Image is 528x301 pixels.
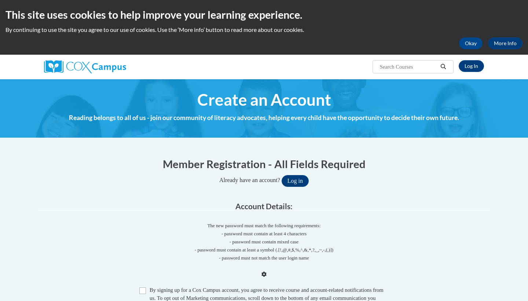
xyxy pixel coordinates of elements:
h1: Member Registration - All Fields Required [38,156,489,171]
button: Okay [459,37,483,49]
a: Log In [459,60,484,72]
input: Search Courses [379,62,438,71]
span: The new password must match the following requirements: [208,223,321,228]
p: By continuing to use the site you agree to our use of cookies. Use the ‘More info’ button to read... [5,26,522,34]
span: Already have an account? [219,177,280,183]
button: Log in [282,175,309,187]
span: - password must contain at least 4 characters - password must contain mixed case - password must ... [38,230,489,262]
button: Search [438,62,449,71]
img: Cox Campus [44,60,126,73]
span: Account Details: [235,202,293,211]
span: Create an Account [197,90,331,109]
h2: This site uses cookies to help improve your learning experience. [5,7,522,22]
h4: Reading belongs to all of us - join our community of literacy advocates, helping every child have... [38,113,489,123]
a: More Info [488,37,522,49]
